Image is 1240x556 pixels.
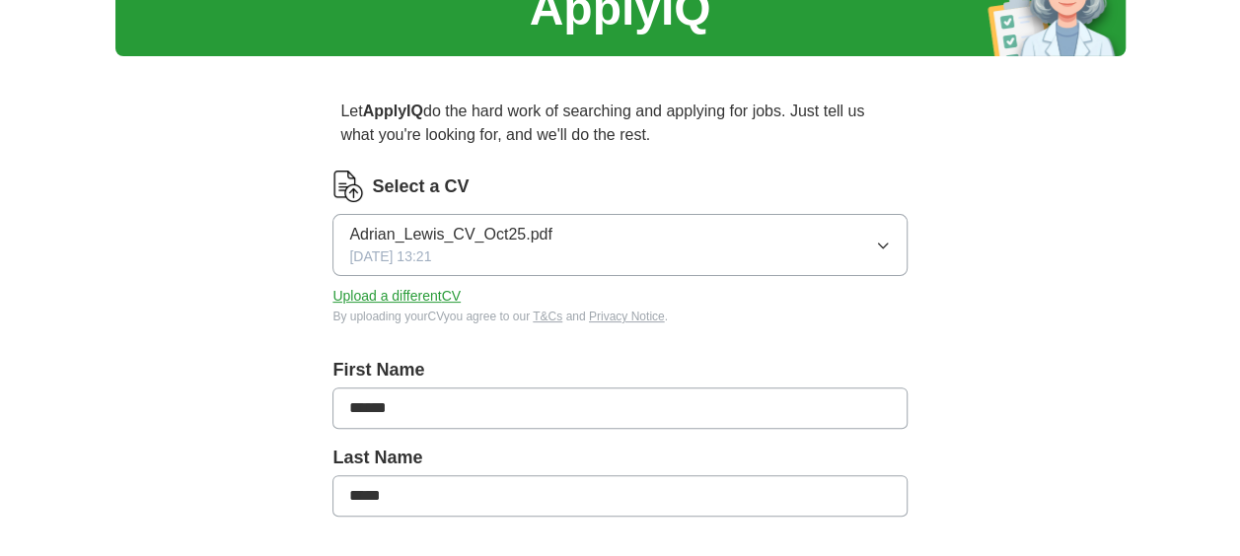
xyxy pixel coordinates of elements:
[363,103,423,119] strong: ApplyIQ
[332,92,907,155] p: Let do the hard work of searching and applying for jobs. Just tell us what you're looking for, an...
[332,445,907,471] label: Last Name
[349,246,431,267] span: [DATE] 13:21
[332,171,364,202] img: CV Icon
[589,310,665,323] a: Privacy Notice
[533,310,562,323] a: T&Cs
[332,357,907,383] label: First Name
[332,308,907,325] div: By uploading your CV you agree to our and .
[332,214,907,276] button: Adrian_Lewis_CV_Oct25.pdf[DATE] 13:21
[372,174,469,200] label: Select a CV
[349,223,551,246] span: Adrian_Lewis_CV_Oct25.pdf
[332,286,461,307] button: Upload a differentCV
